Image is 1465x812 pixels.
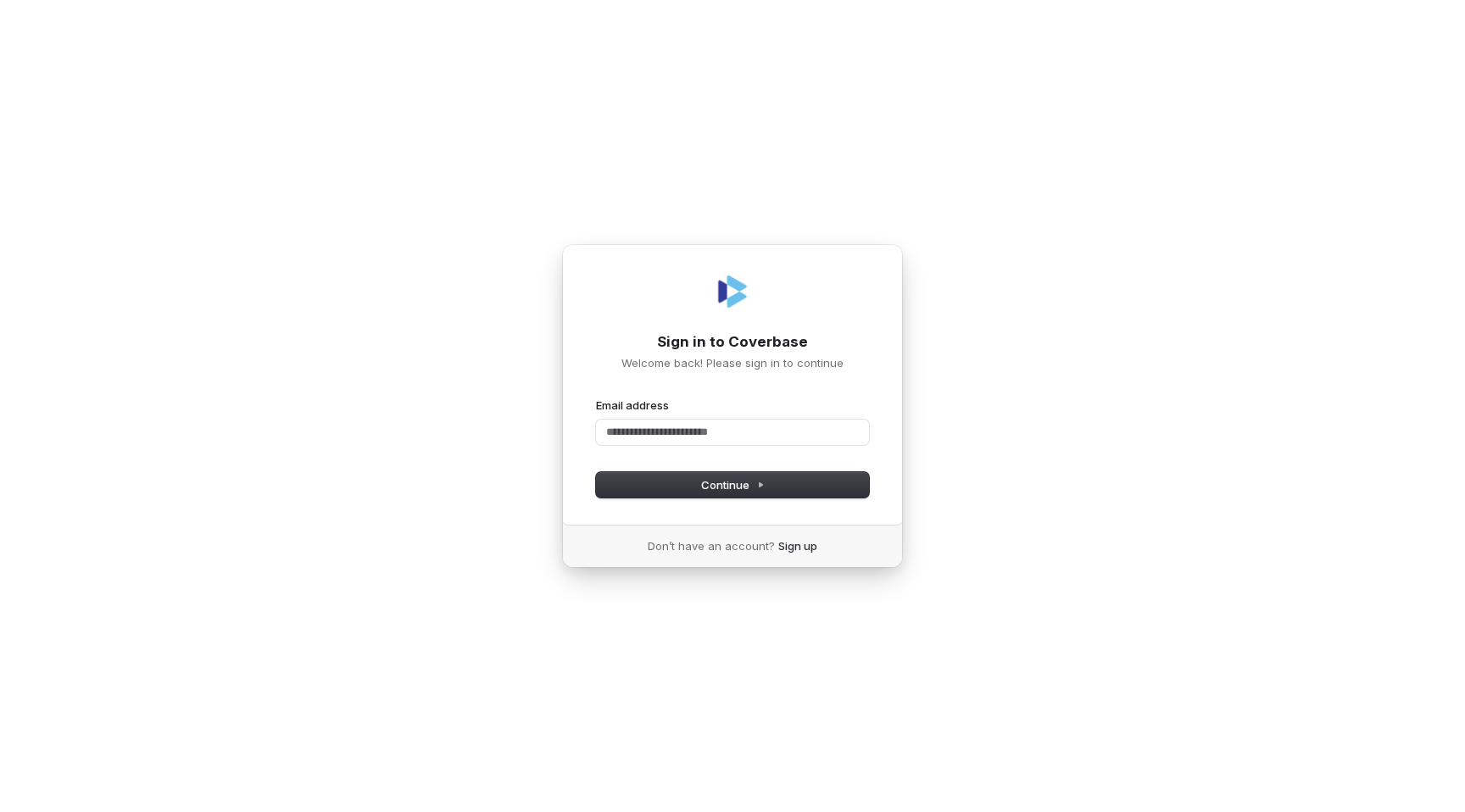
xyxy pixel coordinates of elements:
p: Welcome back! Please sign in to continue [596,355,869,370]
img: Coverbase [712,271,753,312]
span: Don’t have an account? [648,538,775,553]
h1: Sign in to Coverbase [596,332,869,353]
button: Continue [596,472,869,498]
label: Email address [596,398,669,413]
a: Sign up [778,538,817,553]
span: Continue [701,477,765,492]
